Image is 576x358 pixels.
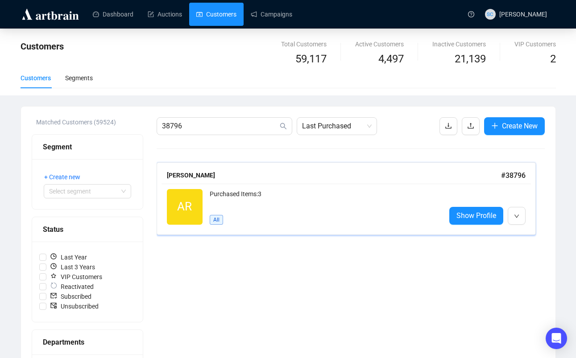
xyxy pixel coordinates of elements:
[550,53,556,65] span: 2
[21,41,64,52] span: Customers
[499,11,547,18] span: [PERSON_NAME]
[44,170,87,184] button: + Create new
[46,282,97,292] span: Reactivated
[210,189,439,207] div: Purchased Items: 3
[43,224,132,235] div: Status
[502,120,538,132] span: Create New
[43,337,132,348] div: Departments
[455,51,486,68] span: 21,139
[456,210,496,221] span: Show Profile
[196,3,236,26] a: Customers
[148,3,182,26] a: Auctions
[280,123,287,130] span: search
[46,262,99,272] span: Last 3 Years
[46,252,91,262] span: Last Year
[295,51,327,68] span: 59,117
[432,39,486,49] div: Inactive Customers
[355,39,404,49] div: Active Customers
[467,122,474,129] span: upload
[501,171,526,180] span: # 38796
[21,7,80,21] img: logo
[281,39,327,49] div: Total Customers
[378,51,404,68] span: 4,497
[43,141,132,152] div: Segment
[210,215,223,225] span: All
[487,10,493,18] span: SC
[162,121,278,132] input: Search Customer...
[46,292,95,301] span: Subscribed
[46,301,102,311] span: Unsubscribed
[449,207,503,225] a: Show Profile
[468,11,474,17] span: question-circle
[177,198,192,216] span: AR
[514,39,556,49] div: VIP Customers
[44,172,80,182] span: + Create new
[46,272,106,282] span: VIP Customers
[65,73,93,83] div: Segments
[167,170,501,180] div: [PERSON_NAME]
[484,117,545,135] button: Create New
[21,73,51,83] div: Customers
[514,214,519,219] span: down
[546,328,567,349] div: Open Intercom Messenger
[302,118,372,135] span: Last Purchased
[251,3,292,26] a: Campaigns
[491,122,498,129] span: plus
[36,117,143,127] div: Matched Customers (59524)
[445,122,452,129] span: download
[157,162,545,235] a: [PERSON_NAME]#38796ARPurchased Items:3AllShow Profile
[93,3,133,26] a: Dashboard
